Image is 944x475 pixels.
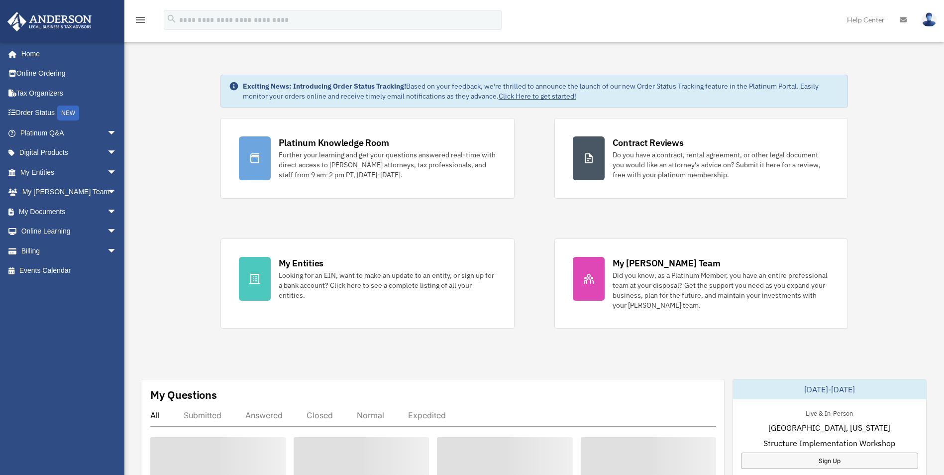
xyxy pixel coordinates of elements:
[243,82,406,91] strong: Exciting News: Introducing Order Status Tracking!
[613,150,830,180] div: Do you have a contract, rental agreement, or other legal document you would like an attorney's ad...
[554,238,848,329] a: My [PERSON_NAME] Team Did you know, as a Platinum Member, you have an entire professional team at...
[408,410,446,420] div: Expedited
[7,222,132,241] a: Online Learningarrow_drop_down
[7,103,132,123] a: Order StatusNEW
[220,118,515,199] a: Platinum Knowledge Room Further your learning and get your questions answered real-time with dire...
[613,136,684,149] div: Contract Reviews
[7,241,132,261] a: Billingarrow_drop_down
[7,44,127,64] a: Home
[107,143,127,163] span: arrow_drop_down
[733,379,926,399] div: [DATE]-[DATE]
[7,123,132,143] a: Platinum Q&Aarrow_drop_down
[741,453,918,469] a: Sign Up
[7,162,132,182] a: My Entitiesarrow_drop_down
[279,257,323,269] div: My Entities
[554,118,848,199] a: Contract Reviews Do you have a contract, rental agreement, or other legal document you would like...
[613,270,830,310] div: Did you know, as a Platinum Member, you have an entire professional team at your disposal? Get th...
[107,241,127,261] span: arrow_drop_down
[279,270,496,300] div: Looking for an EIN, want to make an update to an entity, or sign up for a bank account? Click her...
[763,437,895,449] span: Structure Implementation Workshop
[307,410,333,420] div: Closed
[7,83,132,103] a: Tax Organizers
[243,81,840,101] div: Based on your feedback, we're thrilled to announce the launch of our new Order Status Tracking fe...
[768,422,890,434] span: [GEOGRAPHIC_DATA], [US_STATE]
[150,387,217,402] div: My Questions
[57,106,79,120] div: NEW
[7,261,132,281] a: Events Calendar
[798,407,861,418] div: Live & In-Person
[499,92,576,101] a: Click Here to get started!
[107,123,127,143] span: arrow_drop_down
[166,13,177,24] i: search
[107,202,127,222] span: arrow_drop_down
[4,12,95,31] img: Anderson Advisors Platinum Portal
[279,136,389,149] div: Platinum Knowledge Room
[7,143,132,163] a: Digital Productsarrow_drop_down
[220,238,515,329] a: My Entities Looking for an EIN, want to make an update to an entity, or sign up for a bank accoun...
[7,182,132,202] a: My [PERSON_NAME] Teamarrow_drop_down
[134,14,146,26] i: menu
[922,12,937,27] img: User Pic
[150,410,160,420] div: All
[245,410,283,420] div: Answered
[7,202,132,222] a: My Documentsarrow_drop_down
[107,182,127,203] span: arrow_drop_down
[134,17,146,26] a: menu
[107,162,127,183] span: arrow_drop_down
[357,410,384,420] div: Normal
[107,222,127,242] span: arrow_drop_down
[184,410,221,420] div: Submitted
[7,64,132,84] a: Online Ordering
[613,257,721,269] div: My [PERSON_NAME] Team
[279,150,496,180] div: Further your learning and get your questions answered real-time with direct access to [PERSON_NAM...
